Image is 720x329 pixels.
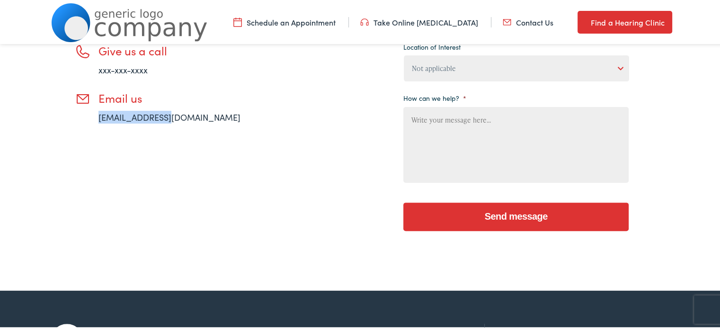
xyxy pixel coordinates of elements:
[503,16,553,26] a: Contact Us
[578,9,672,32] a: Find a Hearing Clinic
[360,16,369,26] img: utility icon
[578,15,586,27] img: utility icon
[233,16,242,26] img: utility icon
[233,16,336,26] a: Schedule an Appointment
[403,201,629,230] input: Send message
[98,90,269,104] h3: Email us
[403,41,461,50] label: Location of Interest
[360,16,478,26] a: Take Online [MEDICAL_DATA]
[98,62,148,74] a: xxx-xxx-xxxx
[98,43,269,56] h3: Give us a call
[98,110,240,122] a: [EMAIL_ADDRESS][DOMAIN_NAME]
[403,92,466,101] label: How can we help?
[503,16,511,26] img: utility icon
